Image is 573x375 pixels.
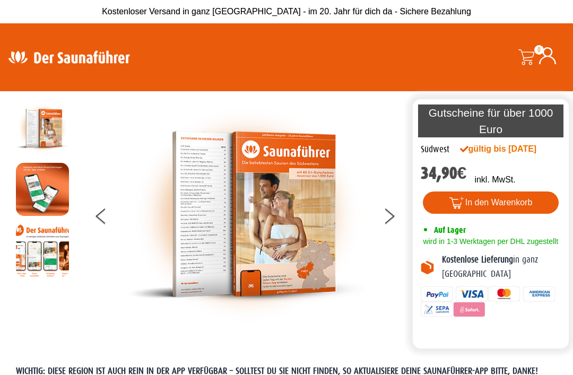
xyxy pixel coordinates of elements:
div: Südwest [421,143,449,156]
img: MOCKUP-iPhone_regional [16,163,69,216]
div: gültig bis [DATE] [460,143,548,155]
img: der-saunafuehrer-2025-suedwest [16,102,69,155]
span: Kostenloser Versand in ganz [GEOGRAPHIC_DATA] - im 20. Jahr für dich da - Sichere Bezahlung [102,7,471,16]
span: € [457,163,467,183]
span: wird in 1-3 Werktagen per DHL zugestellt [421,237,558,246]
b: Kostenlose Lieferung [442,255,513,265]
span: 0 [534,45,544,55]
bdi: 34,90 [421,163,467,183]
img: Anleitung7tn [16,224,69,277]
img: der-saunafuehrer-2025-suedwest [128,102,367,327]
p: inkl. MwSt. [474,173,515,186]
button: In den Warenkorb [423,191,559,214]
span: Auf Lager [434,225,466,235]
p: in ganz [GEOGRAPHIC_DATA] [442,253,561,281]
p: Gutscheine für über 1000 Euro [418,104,564,137]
